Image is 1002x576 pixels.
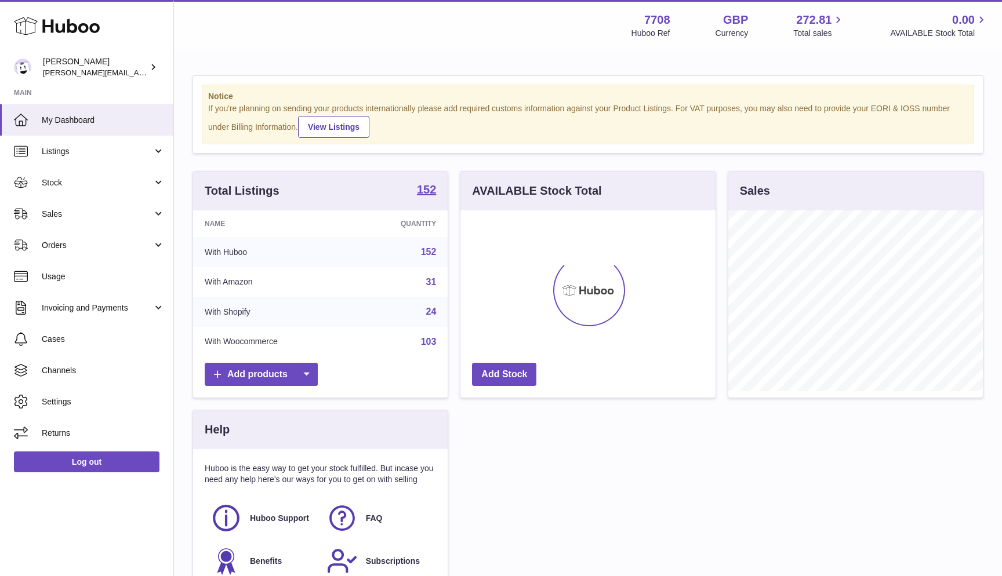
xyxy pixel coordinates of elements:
[426,307,437,316] a: 24
[890,28,988,39] span: AVAILABLE Stock Total
[193,327,351,357] td: With Woocommerce
[42,271,165,282] span: Usage
[42,146,153,157] span: Listings
[796,12,832,28] span: 272.81
[716,28,749,39] div: Currency
[42,115,165,126] span: My Dashboard
[193,297,351,327] td: With Shopify
[952,12,975,28] span: 0.00
[208,103,968,138] div: If you're planning on sending your products internationally please add required customs informati...
[205,183,279,199] h3: Total Listings
[42,240,153,251] span: Orders
[472,363,536,387] a: Add Stock
[793,12,845,39] a: 272.81 Total sales
[42,302,153,313] span: Invoicing and Payments
[426,277,437,287] a: 31
[631,28,670,39] div: Huboo Ref
[14,59,31,76] img: victor@erbology.co
[366,513,383,524] span: FAQ
[421,337,437,347] a: 103
[250,513,309,524] span: Huboo Support
[43,56,147,78] div: [PERSON_NAME]
[193,267,351,297] td: With Amazon
[417,184,436,195] strong: 152
[740,183,770,199] h3: Sales
[644,12,670,28] strong: 7708
[43,68,233,77] span: [PERSON_NAME][EMAIL_ADDRESS][DOMAIN_NAME]
[472,183,601,199] h3: AVAILABLE Stock Total
[208,91,968,102] strong: Notice
[193,210,351,237] th: Name
[723,12,748,28] strong: GBP
[421,247,437,257] a: 152
[205,463,436,485] p: Huboo is the easy way to get your stock fulfilled. But incase you need any help here's our ways f...
[42,396,165,407] span: Settings
[351,210,448,237] th: Quantity
[42,334,165,345] span: Cases
[210,502,315,534] a: Huboo Support
[205,422,230,438] h3: Help
[793,28,845,39] span: Total sales
[298,116,369,138] a: View Listings
[42,365,165,376] span: Channels
[890,12,988,39] a: 0.00 AVAILABLE Stock Total
[42,209,153,220] span: Sales
[326,502,431,534] a: FAQ
[417,184,436,198] a: 152
[42,428,165,439] span: Returns
[205,363,318,387] a: Add products
[42,177,153,188] span: Stock
[366,556,420,567] span: Subscriptions
[250,556,282,567] span: Benefits
[14,451,159,472] a: Log out
[193,237,351,267] td: With Huboo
